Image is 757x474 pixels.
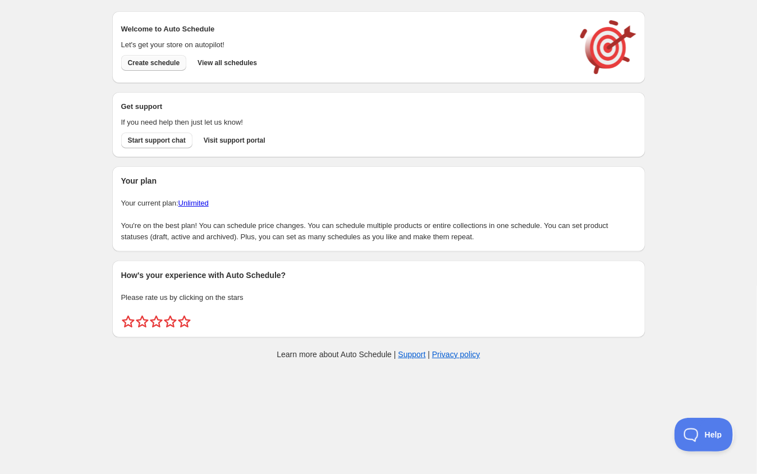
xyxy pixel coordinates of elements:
span: Create schedule [128,58,180,67]
h2: Welcome to Auto Schedule [121,24,569,35]
a: Start support chat [121,133,192,148]
p: If you need help then just let us know! [121,117,569,128]
h2: How's your experience with Auto Schedule? [121,270,636,281]
a: Support [398,350,426,359]
p: Let's get your store on autopilot! [121,39,569,51]
iframe: Help Scout Beacon - Open [675,418,735,452]
span: Visit support portal [204,136,265,145]
p: Your current plan: [121,198,636,209]
button: View all schedules [191,55,264,71]
button: Create schedule [121,55,187,71]
p: You're on the best plan! You can schedule price changes. You can schedule multiple products or en... [121,220,636,243]
h2: Your plan [121,175,636,186]
p: Learn more about Auto Schedule | | [277,349,480,360]
span: View all schedules [198,58,257,67]
span: Start support chat [128,136,186,145]
p: Please rate us by clicking on the stars [121,292,636,303]
a: Unlimited [178,199,209,207]
h2: Get support [121,101,569,112]
a: Privacy policy [432,350,480,359]
a: Visit support portal [197,133,272,148]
